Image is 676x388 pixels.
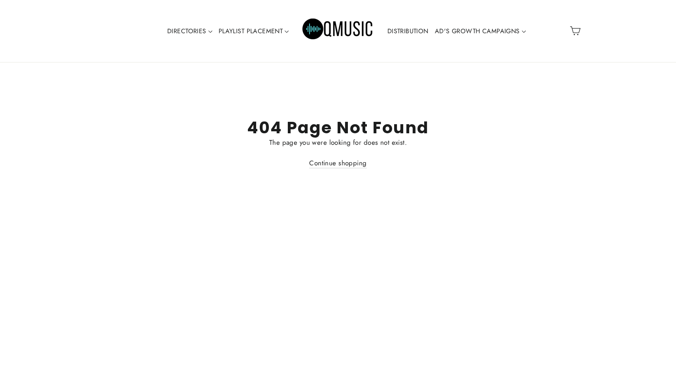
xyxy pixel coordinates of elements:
[215,22,292,40] a: PLAYLIST PLACEMENT
[164,22,215,40] a: DIRECTORIES
[302,13,374,49] img: Q Music Promotions
[384,22,432,40] a: DISTRIBUTION
[97,118,579,137] h1: 404 Page Not Found
[139,8,537,54] div: Primary
[309,158,366,168] a: Continue shopping
[97,137,579,148] p: The page you were looking for does not exist.
[432,22,529,40] a: AD'S GROWTH CAMPAIGNS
